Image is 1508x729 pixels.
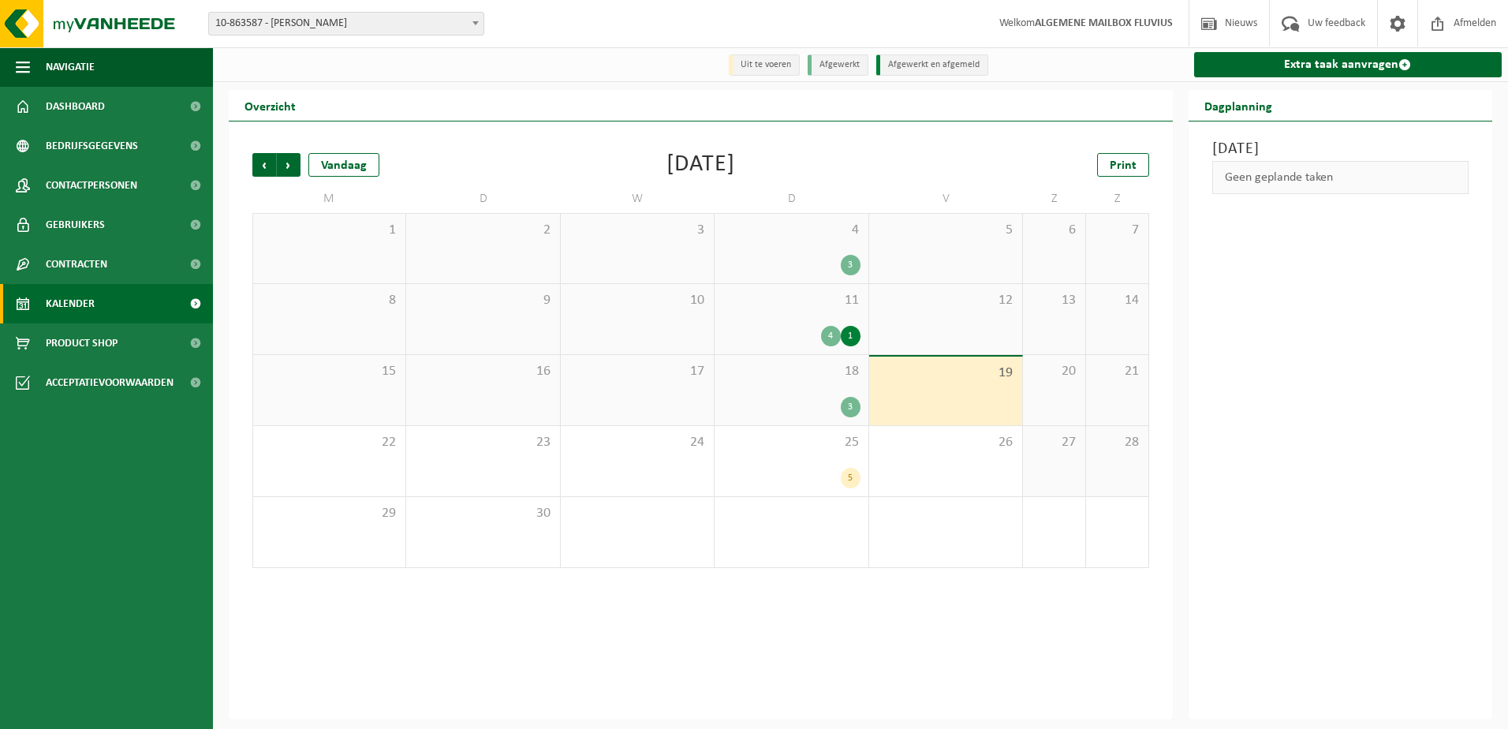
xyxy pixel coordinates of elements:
[1086,185,1149,213] td: Z
[1094,292,1140,309] span: 14
[261,363,398,380] span: 15
[46,245,107,284] span: Contracten
[46,47,95,87] span: Navigatie
[877,292,1014,309] span: 12
[1110,159,1137,172] span: Print
[1212,161,1469,194] div: Geen geplande taken
[569,363,706,380] span: 17
[308,153,379,177] div: Vandaag
[406,185,560,213] td: D
[841,326,860,346] div: 1
[1023,185,1086,213] td: Z
[729,54,800,76] li: Uit te voeren
[414,505,551,522] span: 30
[876,54,988,76] li: Afgewerkt en afgemeld
[1094,222,1140,239] span: 7
[722,363,860,380] span: 18
[46,284,95,323] span: Kalender
[414,292,551,309] span: 9
[841,255,860,275] div: 3
[252,153,276,177] span: Vorige
[1094,363,1140,380] span: 21
[561,185,715,213] td: W
[869,185,1023,213] td: V
[1097,153,1149,177] a: Print
[1031,363,1077,380] span: 20
[414,363,551,380] span: 16
[46,166,137,205] span: Contactpersonen
[1194,52,1502,77] a: Extra taak aanvragen
[666,153,735,177] div: [DATE]
[1212,137,1469,161] h3: [DATE]
[46,87,105,126] span: Dashboard
[722,434,860,451] span: 25
[877,222,1014,239] span: 5
[252,185,406,213] td: M
[208,12,484,36] span: 10-863587 - FLUVIUS HAM - HAM
[877,434,1014,451] span: 26
[46,363,174,402] span: Acceptatievoorwaarden
[1031,222,1077,239] span: 6
[1094,434,1140,451] span: 28
[569,292,706,309] span: 10
[1031,434,1077,451] span: 27
[808,54,868,76] li: Afgewerkt
[261,292,398,309] span: 8
[209,13,483,35] span: 10-863587 - FLUVIUS HAM - HAM
[414,222,551,239] span: 2
[46,205,105,245] span: Gebruikers
[414,434,551,451] span: 23
[569,434,706,451] span: 24
[46,126,138,166] span: Bedrijfsgegevens
[261,434,398,451] span: 22
[722,292,860,309] span: 11
[8,694,263,729] iframe: chat widget
[715,185,868,213] td: D
[1035,17,1173,29] strong: ALGEMENE MAILBOX FLUVIUS
[877,364,1014,382] span: 19
[229,90,312,121] h2: Overzicht
[1189,90,1288,121] h2: Dagplanning
[722,222,860,239] span: 4
[841,397,860,417] div: 3
[1031,292,1077,309] span: 13
[261,222,398,239] span: 1
[277,153,300,177] span: Volgende
[821,326,841,346] div: 4
[46,323,118,363] span: Product Shop
[841,468,860,488] div: 5
[569,222,706,239] span: 3
[261,505,398,522] span: 29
